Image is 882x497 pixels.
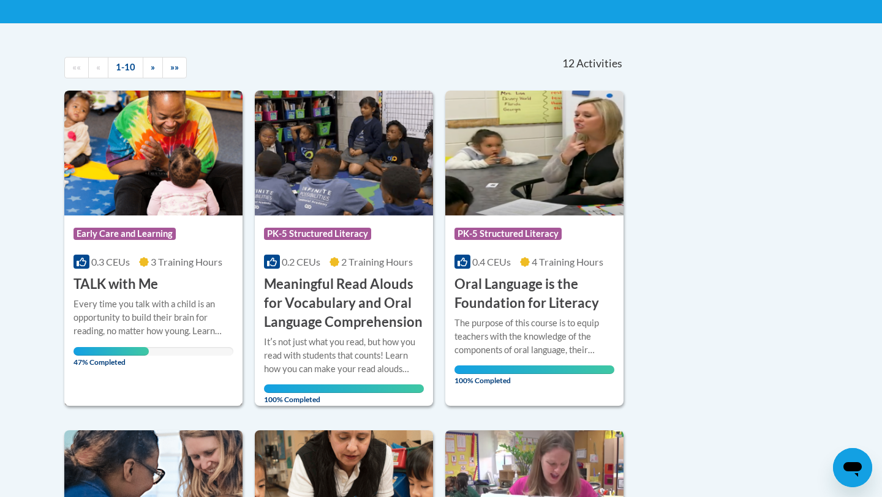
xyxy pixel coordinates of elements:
span: Early Care and Learning [73,228,176,240]
a: Course LogoPK-5 Structured Literacy0.4 CEUs4 Training Hours Oral Language is the Foundation for L... [445,91,624,406]
span: «« [72,62,81,72]
a: 1-10 [108,57,143,78]
span: 12 [562,57,575,70]
span: 4 Training Hours [532,256,603,267]
span: 2 Training Hours [341,256,413,267]
a: Next [143,57,163,78]
span: 47% Completed [73,347,149,367]
a: Course LogoEarly Care and Learning0.3 CEUs3 Training Hours TALK with MeEvery time you talk with a... [64,91,243,406]
div: Your progress [264,384,424,393]
h3: Meaningful Read Alouds for Vocabulary and Oral Language Comprehension [264,275,424,331]
div: Every time you talk with a child is an opportunity to build their brain for reading, no matter ho... [73,297,233,338]
h3: Oral Language is the Foundation for Literacy [454,275,614,313]
span: 0.4 CEUs [472,256,511,267]
span: PK-5 Structured Literacy [454,228,562,240]
span: Activities [576,57,622,70]
img: Course Logo [64,91,243,215]
iframe: Button to launch messaging window [833,448,872,487]
a: Course LogoPK-5 Structured Literacy0.2 CEUs2 Training Hours Meaningful Read Alouds for Vocabulary... [255,91,433,406]
span: 3 Training Hours [151,256,222,267]
span: 0.2 CEUs [282,256,320,267]
span: PK-5 Structured Literacy [264,228,371,240]
span: »» [170,62,179,72]
span: « [96,62,100,72]
div: Your progress [73,347,149,356]
div: Itʹs not just what you read, but how you read with students that counts! Learn how you can make y... [264,335,424,376]
img: Course Logo [445,91,624,215]
a: Previous [88,57,108,78]
a: End [162,57,187,78]
a: Begining [64,57,89,78]
img: Course Logo [255,91,433,215]
div: Your progress [454,365,614,374]
span: 0.3 CEUs [91,256,130,267]
h3: TALK with Me [73,275,158,294]
span: » [151,62,155,72]
span: 100% Completed [454,365,614,385]
div: The purpose of this course is to equip teachers with the knowledge of the components of oral lang... [454,316,614,357]
span: 100% Completed [264,384,424,404]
